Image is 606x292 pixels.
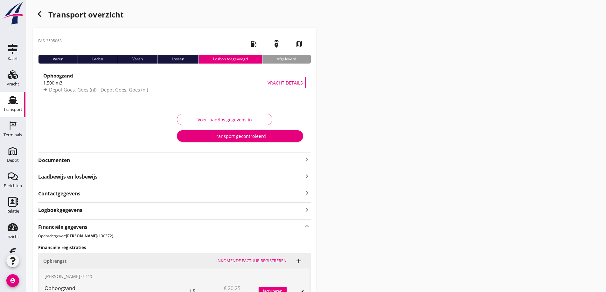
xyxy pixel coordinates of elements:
[268,79,303,86] span: Vracht details
[3,107,22,112] div: Transport
[3,133,22,137] div: Terminals
[43,258,66,264] strong: Opbrengst
[38,55,78,64] div: Varen
[43,72,73,79] strong: Ophoogzand
[245,35,262,53] i: local_gas_station
[8,57,18,61] div: Kaart
[4,184,22,188] div: Berichten
[157,55,199,64] div: Lossen
[303,173,311,180] i: keyboard_arrow_right
[182,116,267,123] div: Voer laad/los gegevens in
[38,190,80,197] strong: Contactgegevens
[39,268,310,284] div: [PERSON_NAME]
[303,222,311,231] i: keyboard_arrow_up
[303,189,311,197] i: keyboard_arrow_right
[303,156,311,163] i: keyboard_arrow_right
[7,158,19,162] div: Depot
[182,133,298,139] div: Transport gecontroleerd
[38,173,303,180] strong: Laadbewijs en losbewijs
[262,55,310,64] div: Afgeleverd
[224,284,240,292] span: € 20,25
[7,82,19,86] div: Vracht
[1,2,24,25] img: logo-small.a267ee39.svg
[38,207,82,214] strong: Logboekgegevens
[268,35,285,53] i: emergency_share
[6,209,19,213] div: Relatie
[290,35,308,53] i: map
[6,274,19,287] i: account_circle
[38,157,303,164] strong: Documenten
[38,233,311,239] p: Opdrachtgever: (130372)
[6,234,19,239] div: Inzicht
[214,256,289,265] button: Inkomende factuur registreren
[216,258,287,264] div: Inkomende factuur registreren
[177,130,303,142] button: Transport gecontroleerd
[78,55,117,64] div: Laden
[38,244,311,251] h3: Financiële registraties
[177,114,272,125] button: Voer laad/los gegevens in
[199,55,262,64] div: Losbon toegevoegd
[49,86,148,93] span: Depot Goes, Goes (nl) - Depot Goes, Goes (nl)
[33,8,316,23] div: Transport overzicht
[38,223,87,231] strong: Financiële gegevens
[81,274,92,279] small: (Klant)
[118,55,157,64] div: Varen
[45,284,189,292] div: Ophoogzand
[38,38,62,44] p: FAS-2505068
[303,205,311,214] i: keyboard_arrow_right
[295,257,303,265] i: add
[66,233,97,239] strong: [PERSON_NAME]
[38,69,311,97] a: Ophoogzand1,500 m3Depot Goes, Goes (nl) - Depot Goes, Goes (nl)Vracht details
[265,77,306,88] button: Vracht details
[43,79,265,86] div: 1,500 m3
